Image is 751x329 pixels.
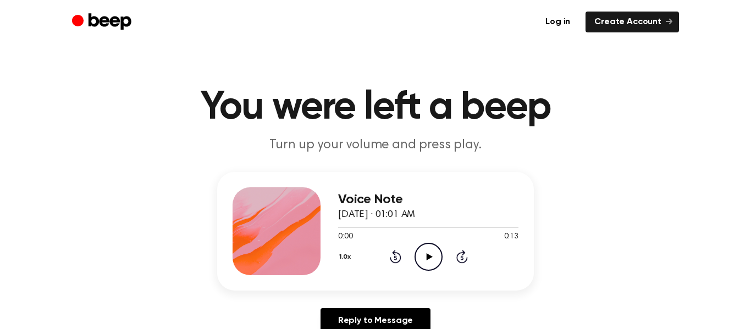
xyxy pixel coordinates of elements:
a: Create Account [586,12,679,32]
span: 0:13 [504,231,518,243]
a: Log in [537,12,579,32]
span: 0:00 [338,231,352,243]
span: [DATE] · 01:01 AM [338,210,415,220]
h1: You were left a beep [94,88,657,127]
p: Turn up your volume and press play. [164,136,587,154]
a: Beep [72,12,134,33]
button: 1.0x [338,248,355,266]
h3: Voice Note [338,192,518,207]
